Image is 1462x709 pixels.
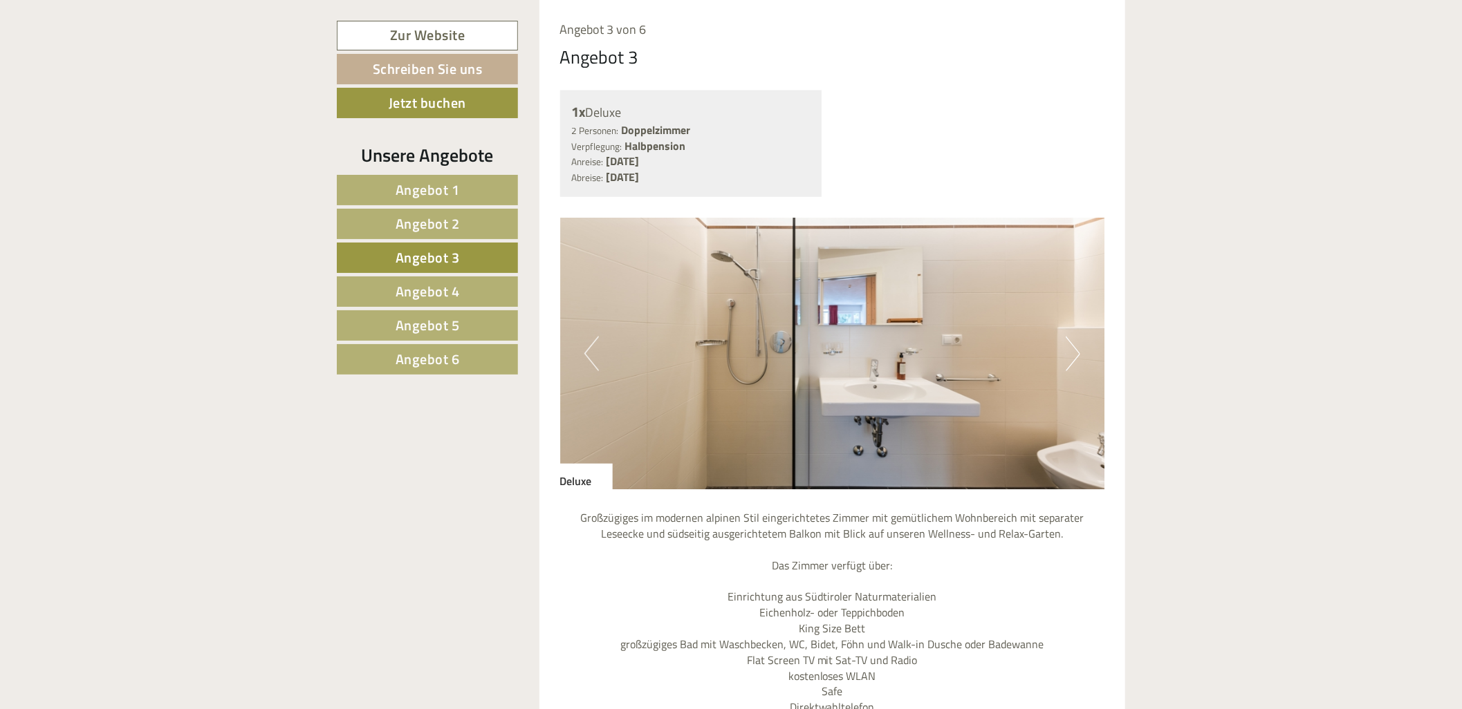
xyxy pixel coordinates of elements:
[572,102,811,122] div: Deluxe
[607,153,640,169] b: [DATE]
[396,247,460,268] span: Angebot 3
[584,337,599,371] button: Previous
[607,169,640,185] b: [DATE]
[396,281,460,302] span: Angebot 4
[572,155,604,169] small: Anreise:
[337,142,518,168] div: Unsere Angebote
[572,171,604,185] small: Abreise:
[337,88,518,118] a: Jetzt buchen
[572,140,622,153] small: Verpflegung:
[560,44,639,70] div: Angebot 3
[560,464,613,490] div: Deluxe
[1066,337,1080,371] button: Next
[625,138,686,154] b: Halbpension
[396,179,460,200] span: Angebot 1
[396,348,460,370] span: Angebot 6
[396,213,460,234] span: Angebot 2
[337,21,518,50] a: Zur Website
[622,122,691,138] b: Doppelzimmer
[396,314,460,336] span: Angebot 5
[560,20,647,39] span: Angebot 3 von 6
[572,124,619,138] small: 2 Personen:
[337,54,518,84] a: Schreiben Sie uns
[560,218,1105,490] img: image
[572,101,586,122] b: 1x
